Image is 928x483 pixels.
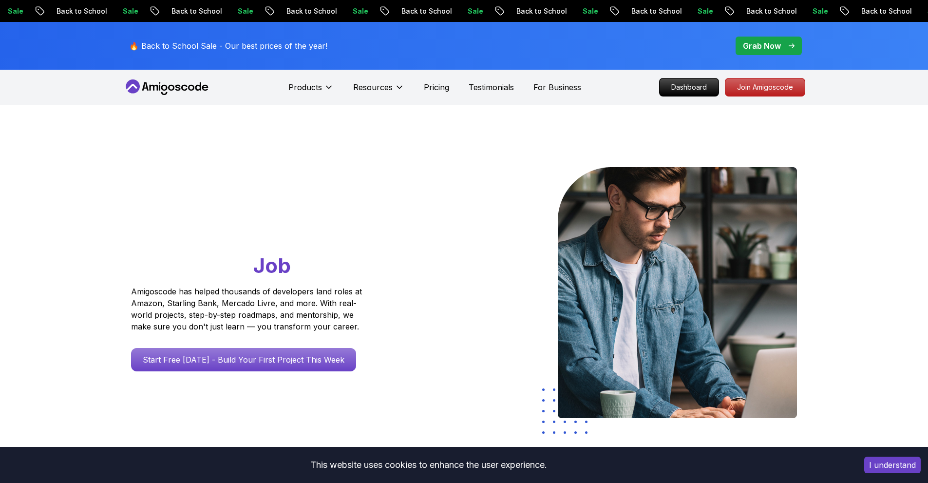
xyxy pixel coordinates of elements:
[133,6,200,16] p: Back to School
[864,457,921,473] button: Accept cookies
[353,81,404,101] button: Resources
[85,6,116,16] p: Sale
[315,6,346,16] p: Sale
[129,40,327,52] p: 🔥 Back to School Sale - Our best prices of the year!
[660,78,719,96] p: Dashboard
[558,167,797,418] img: hero
[545,6,576,16] p: Sale
[775,6,806,16] p: Sale
[533,81,581,93] a: For Business
[248,6,315,16] p: Back to School
[708,6,775,16] p: Back to School
[469,81,514,93] a: Testimonials
[725,78,805,97] a: Join Amigoscode
[743,40,781,52] p: Grab Now
[131,348,356,371] a: Start Free [DATE] - Build Your First Project This Week
[253,253,291,278] span: Job
[131,167,399,280] h1: Go From Learning to Hired: Master Java, Spring Boot & Cloud Skills That Get You the
[593,6,660,16] p: Back to School
[823,6,890,16] p: Back to School
[424,81,449,93] a: Pricing
[660,6,691,16] p: Sale
[890,6,921,16] p: Sale
[288,81,334,101] button: Products
[131,286,365,332] p: Amigoscode has helped thousands of developers land roles at Amazon, Starling Bank, Mercado Livre,...
[288,81,322,93] p: Products
[430,6,461,16] p: Sale
[200,6,231,16] p: Sale
[353,81,393,93] p: Resources
[659,78,719,97] a: Dashboard
[363,6,430,16] p: Back to School
[478,6,545,16] p: Back to School
[19,6,85,16] p: Back to School
[7,454,850,476] div: This website uses cookies to enhance the user experience.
